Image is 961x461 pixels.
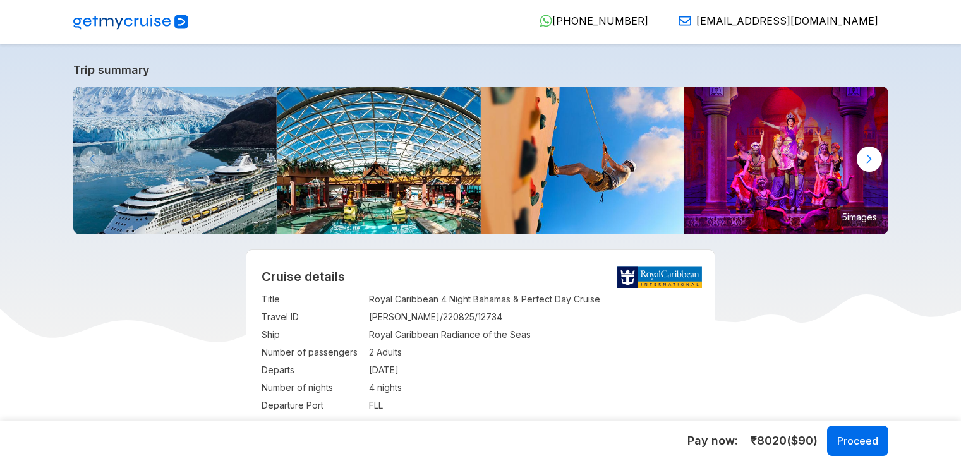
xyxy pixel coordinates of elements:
img: Email [679,15,691,27]
img: jewel-city-of-dreams-broadway-dance-crown-pose-performers-show-entertainment.jpg [684,87,888,234]
td: : [363,308,369,326]
td: : [363,344,369,361]
td: 2 Adults [369,344,699,361]
img: radiance-exterior-side-aerial-day-port-glaciers-ship.JPG [73,87,277,234]
td: Travel ID [262,308,363,326]
a: [EMAIL_ADDRESS][DOMAIN_NAME] [668,15,878,27]
span: [PHONE_NUMBER] [552,15,648,27]
img: WhatsApp [540,15,552,27]
h2: Cruise details [262,269,699,284]
td: : [363,397,369,414]
small: 5 images [837,207,882,226]
td: 4 nights [369,379,699,397]
td: Royal Caribbean Radiance of the Seas [369,326,699,344]
span: ₹ 8020 ($ 90 ) [751,433,818,449]
td: [DATE] [369,361,699,379]
a: Trip summary [73,63,888,76]
span: [EMAIL_ADDRESS][DOMAIN_NAME] [696,15,878,27]
td: Royal Caribbean 4 Night Bahamas & Perfect Day Cruise [369,290,699,308]
td: [PERSON_NAME]/220825/12734 [369,308,699,326]
td: : [363,290,369,308]
td: Departs [262,361,363,379]
td: : [363,361,369,379]
img: jewel-of-the-seas-solarium-sunny-day.jpg [277,87,481,234]
td: Title [262,290,363,308]
td: FLL [369,397,699,414]
td: Departure Port [262,397,363,414]
a: [PHONE_NUMBER] [529,15,648,27]
td: Number of nights [262,379,363,397]
img: radiance-cruise-rock-climbing.jpg [481,87,685,234]
td: : [363,379,369,397]
td: : [363,326,369,344]
button: Proceed [827,426,888,456]
td: Ship [262,326,363,344]
h5: Pay now: [687,433,738,448]
td: Number of passengers [262,344,363,361]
